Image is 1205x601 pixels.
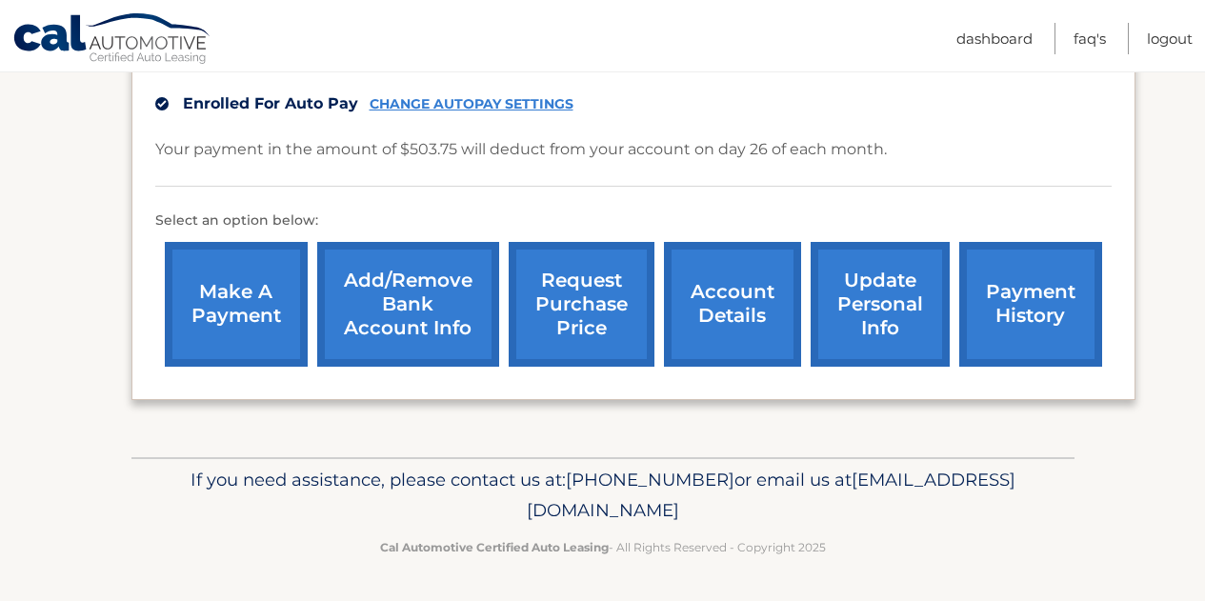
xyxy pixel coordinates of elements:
[380,540,609,554] strong: Cal Automotive Certified Auto Leasing
[144,537,1062,557] p: - All Rights Reserved - Copyright 2025
[155,97,169,110] img: check.svg
[959,242,1102,367] a: payment history
[370,96,573,112] a: CHANGE AUTOPAY SETTINGS
[566,469,734,491] span: [PHONE_NUMBER]
[165,242,308,367] a: make a payment
[144,465,1062,526] p: If you need assistance, please contact us at: or email us at
[664,242,801,367] a: account details
[155,210,1112,232] p: Select an option below:
[811,242,950,367] a: update personal info
[155,136,887,163] p: Your payment in the amount of $503.75 will deduct from your account on day 26 of each month.
[183,94,358,112] span: Enrolled For Auto Pay
[1074,23,1106,54] a: FAQ's
[1147,23,1193,54] a: Logout
[509,242,654,367] a: request purchase price
[317,242,499,367] a: Add/Remove bank account info
[12,12,212,68] a: Cal Automotive
[956,23,1033,54] a: Dashboard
